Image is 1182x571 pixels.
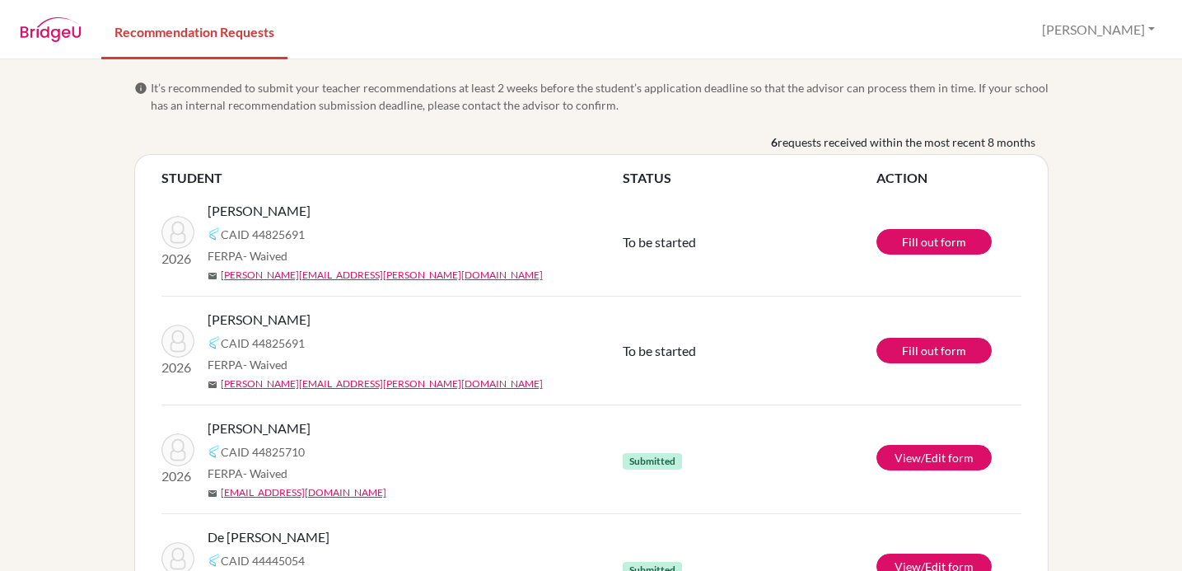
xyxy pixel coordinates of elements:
[151,79,1049,114] span: It’s recommended to submit your teacher recommendations at least 2 weeks before the student’s app...
[161,433,194,466] img: Alexander, Kaily
[208,201,311,221] span: [PERSON_NAME]
[623,453,682,470] span: Submitted
[221,552,305,569] span: CAID 44445054
[876,168,1021,188] th: ACTION
[208,380,217,390] span: mail
[208,271,217,281] span: mail
[161,466,194,486] p: 2026
[161,216,194,249] img: de Verteuil, Cameron
[208,310,311,330] span: [PERSON_NAME]
[221,268,543,283] a: [PERSON_NAME][EMAIL_ADDRESS][PERSON_NAME][DOMAIN_NAME]
[623,234,696,250] span: To be started
[208,465,287,482] span: FERPA
[221,377,543,391] a: [PERSON_NAME][EMAIL_ADDRESS][PERSON_NAME][DOMAIN_NAME]
[221,335,305,352] span: CAID 44825691
[623,168,876,188] th: STATUS
[161,325,194,358] img: de Verteuil, Cameron
[1035,14,1162,45] button: [PERSON_NAME]
[208,227,221,241] img: Common App logo
[221,485,386,500] a: [EMAIL_ADDRESS][DOMAIN_NAME]
[208,336,221,349] img: Common App logo
[208,419,311,438] span: [PERSON_NAME]
[208,489,217,498] span: mail
[161,168,623,188] th: STUDENT
[876,445,992,470] a: View/Edit form
[876,229,992,255] a: Fill out form
[208,527,329,547] span: De [PERSON_NAME]
[221,226,305,243] span: CAID 44825691
[243,249,287,263] span: - Waived
[243,466,287,480] span: - Waived
[243,358,287,372] span: - Waived
[623,343,696,358] span: To be started
[208,445,221,458] img: Common App logo
[221,443,305,461] span: CAID 44825710
[876,338,992,363] a: Fill out form
[208,356,287,373] span: FERPA
[161,249,194,269] p: 2026
[101,2,287,59] a: Recommendation Requests
[161,358,194,377] p: 2026
[778,133,1035,151] span: requests received within the most recent 8 months
[771,133,778,151] b: 6
[134,82,147,95] span: info
[208,247,287,264] span: FERPA
[20,17,82,42] img: BridgeU logo
[208,554,221,567] img: Common App logo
